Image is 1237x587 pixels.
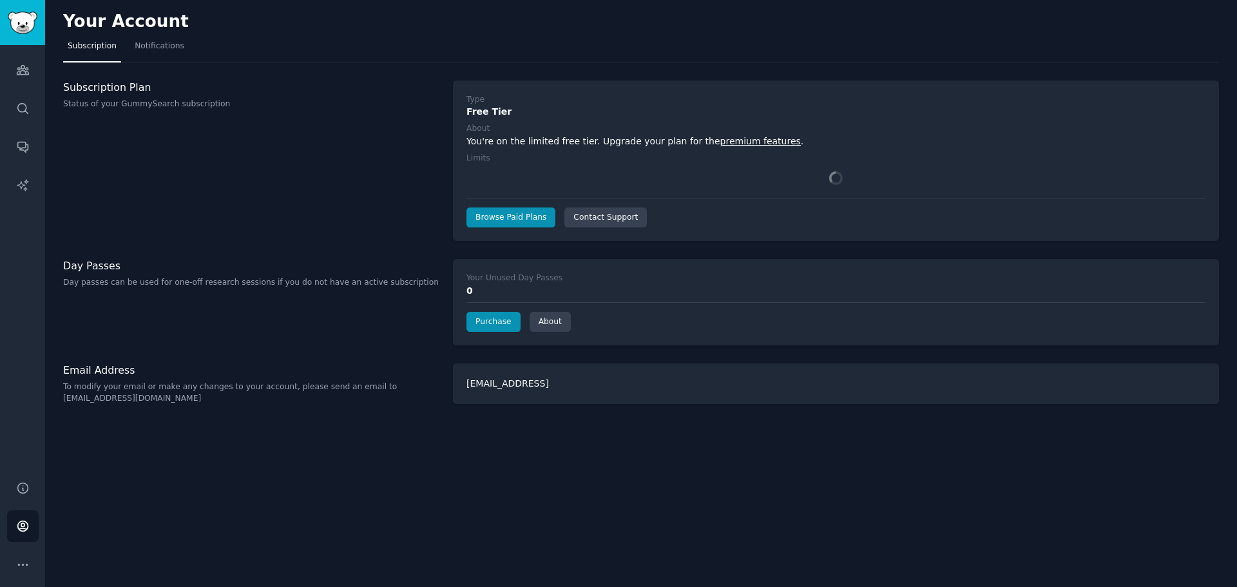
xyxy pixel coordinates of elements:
h2: Your Account [63,12,189,32]
h3: Subscription Plan [63,81,439,94]
a: Purchase [466,312,521,332]
p: Day passes can be used for one-off research sessions if you do not have an active subscription [63,277,439,289]
a: About [530,312,571,332]
a: Subscription [63,36,121,63]
a: Contact Support [564,207,647,228]
p: Status of your GummySearch subscription [63,99,439,110]
a: premium features [720,136,801,146]
h3: Day Passes [63,259,439,273]
div: You're on the limited free tier. Upgrade your plan for the . [466,135,1205,148]
a: Browse Paid Plans [466,207,555,228]
div: Your Unused Day Passes [466,273,562,284]
div: About [466,123,490,135]
span: Notifications [135,41,184,52]
div: Limits [466,153,490,164]
div: Type [466,94,484,106]
div: Free Tier [466,105,1205,119]
h3: Email Address [63,363,439,377]
span: Subscription [68,41,117,52]
div: [EMAIL_ADDRESS] [453,363,1219,404]
a: Notifications [130,36,189,63]
div: 0 [466,284,1205,298]
p: To modify your email or make any changes to your account, please send an email to [EMAIL_ADDRESS]... [63,381,439,404]
img: GummySearch logo [8,12,37,34]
